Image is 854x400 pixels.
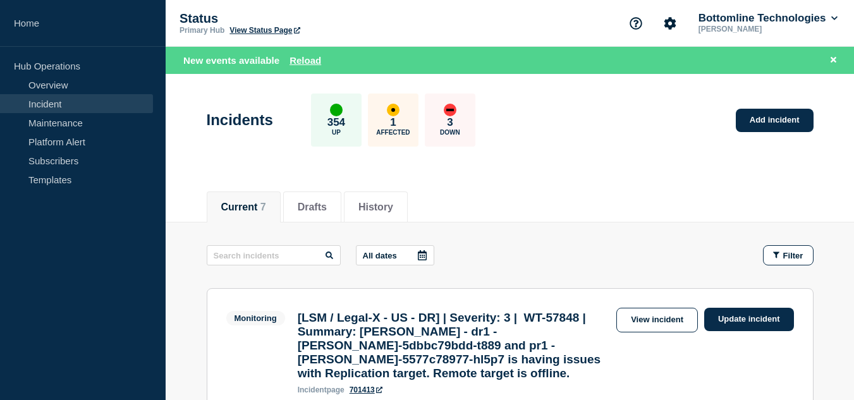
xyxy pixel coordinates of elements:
div: up [330,104,343,116]
p: Down [440,129,460,136]
a: 701413 [350,385,382,394]
p: Primary Hub [180,26,224,35]
button: Filter [763,245,814,265]
span: 7 [260,202,266,212]
p: 354 [327,116,345,129]
button: Reload [290,55,321,66]
p: All dates [363,251,397,260]
button: Account settings [657,10,683,37]
button: History [358,202,393,213]
span: Monitoring [226,311,285,325]
h1: Incidents [207,111,273,129]
p: page [298,385,345,394]
p: Up [332,129,341,136]
button: Support [623,10,649,37]
p: 3 [447,116,453,129]
span: New events available [183,55,279,66]
button: Drafts [298,202,327,213]
h3: [LSM / Legal-X - US - DR] | Severity: 3 | WT-57848 | Summary: [PERSON_NAME] - dr1 - [PERSON_NAME]... [298,311,610,380]
p: Status [180,11,432,26]
button: All dates [356,245,434,265]
div: down [444,104,456,116]
a: Update incident [704,308,794,331]
span: incident [298,385,327,394]
button: Bottomline Technologies [696,12,840,25]
p: Affected [376,129,410,136]
button: Current 7 [221,202,266,213]
span: Filter [783,251,803,260]
a: Add incident [736,109,814,132]
p: 1 [390,116,396,129]
p: [PERSON_NAME] [696,25,827,33]
div: affected [387,104,400,116]
a: View incident [616,308,698,332]
input: Search incidents [207,245,341,265]
a: View Status Page [229,26,300,35]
